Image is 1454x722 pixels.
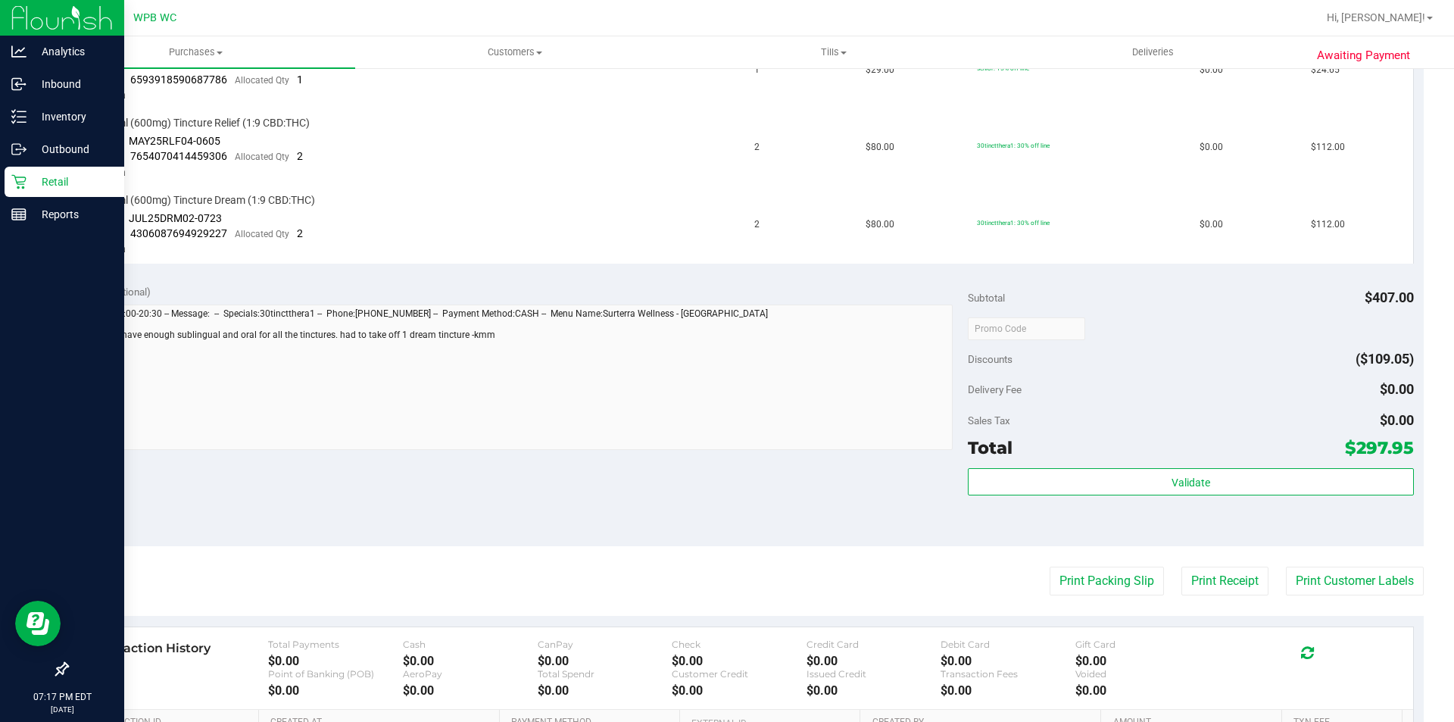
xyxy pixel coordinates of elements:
span: Allocated Qty [235,152,289,162]
div: $0.00 [941,654,1075,668]
p: [DATE] [7,704,117,715]
span: $80.00 [866,217,894,232]
span: 1 [297,73,303,86]
div: Transaction Fees [941,668,1075,680]
span: Total [968,437,1012,458]
span: WPB WC [133,11,176,24]
span: Subtotal [968,292,1005,304]
button: Validate [968,468,1413,495]
span: ($109.05) [1356,351,1414,367]
inline-svg: Inbound [11,77,27,92]
span: $407.00 [1365,289,1414,305]
span: $112.00 [1311,217,1345,232]
span: 30tinctthera1: 30% off line [977,219,1050,227]
span: Sales Tax [968,414,1010,427]
span: $0.00 [1380,381,1414,397]
div: $0.00 [1075,654,1210,668]
div: Check [672,639,807,650]
div: Voided [1075,668,1210,680]
p: Inventory [27,108,117,126]
span: 2 [754,217,760,232]
div: Debit Card [941,639,1075,650]
span: 2 [297,150,303,162]
div: $0.00 [672,683,807,698]
div: $0.00 [268,654,403,668]
span: Awaiting Payment [1317,47,1410,64]
span: Allocated Qty [235,75,289,86]
a: Deliveries [994,36,1312,68]
div: $0.00 [403,654,538,668]
a: Tills [674,36,993,68]
span: SW 30ml (600mg) Tincture Dream (1:9 CBD:THC) [87,193,315,208]
div: Total Payments [268,639,403,650]
span: $29.00 [866,63,894,77]
span: MAY25RLF04-0605 [129,135,220,147]
div: $0.00 [807,654,941,668]
p: Reports [27,205,117,223]
span: Validate [1172,477,1210,489]
inline-svg: Inventory [11,109,27,124]
div: Point of Banking (POB) [268,668,403,680]
div: Total Spendr [538,668,672,680]
inline-svg: Reports [11,207,27,222]
div: CanPay [538,639,672,650]
span: $0.00 [1200,217,1223,232]
span: Tills [675,45,992,59]
span: 2 [754,140,760,155]
a: Customers [355,36,674,68]
button: Print Packing Slip [1050,567,1164,595]
div: Gift Card [1075,639,1210,650]
div: $0.00 [941,683,1075,698]
span: $0.00 [1200,140,1223,155]
div: $0.00 [538,654,672,668]
div: $0.00 [268,683,403,698]
inline-svg: Outbound [11,142,27,157]
span: 30tinctthera1: 30% off line [977,142,1050,149]
span: $24.65 [1311,63,1340,77]
div: $0.00 [1075,683,1210,698]
span: 6593918590687786 [130,73,227,86]
span: Deliveries [1112,45,1194,59]
div: $0.00 [538,683,672,698]
div: Issued Credit [807,668,941,680]
span: Hi, [PERSON_NAME]! [1327,11,1425,23]
input: Promo Code [968,317,1085,340]
span: $80.00 [866,140,894,155]
p: Retail [27,173,117,191]
inline-svg: Retail [11,174,27,189]
p: Analytics [27,42,117,61]
div: $0.00 [403,683,538,698]
span: 7654070414459306 [130,150,227,162]
inline-svg: Analytics [11,44,27,59]
span: 4306087694929227 [130,227,227,239]
button: Print Customer Labels [1286,567,1424,595]
p: Inbound [27,75,117,93]
span: Allocated Qty [235,229,289,239]
div: Credit Card [807,639,941,650]
span: Customers [356,45,673,59]
span: $297.95 [1345,437,1414,458]
div: $0.00 [672,654,807,668]
span: Discounts [968,345,1012,373]
a: Purchases [36,36,355,68]
span: Purchases [36,45,355,59]
span: Delivery Fee [968,383,1022,395]
span: $112.00 [1311,140,1345,155]
div: Cash [403,639,538,650]
div: AeroPay [403,668,538,680]
div: $0.00 [807,683,941,698]
span: 1 [754,63,760,77]
span: JUL25DRM02-0723 [129,212,222,224]
span: SW 30ml (600mg) Tincture Relief (1:9 CBD:THC) [87,116,310,130]
span: 2 [297,227,303,239]
p: Outbound [27,140,117,158]
div: Customer Credit [672,668,807,680]
iframe: Resource center [15,601,61,646]
span: $0.00 [1200,63,1223,77]
button: Print Receipt [1181,567,1268,595]
span: $0.00 [1380,412,1414,428]
p: 07:17 PM EDT [7,690,117,704]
